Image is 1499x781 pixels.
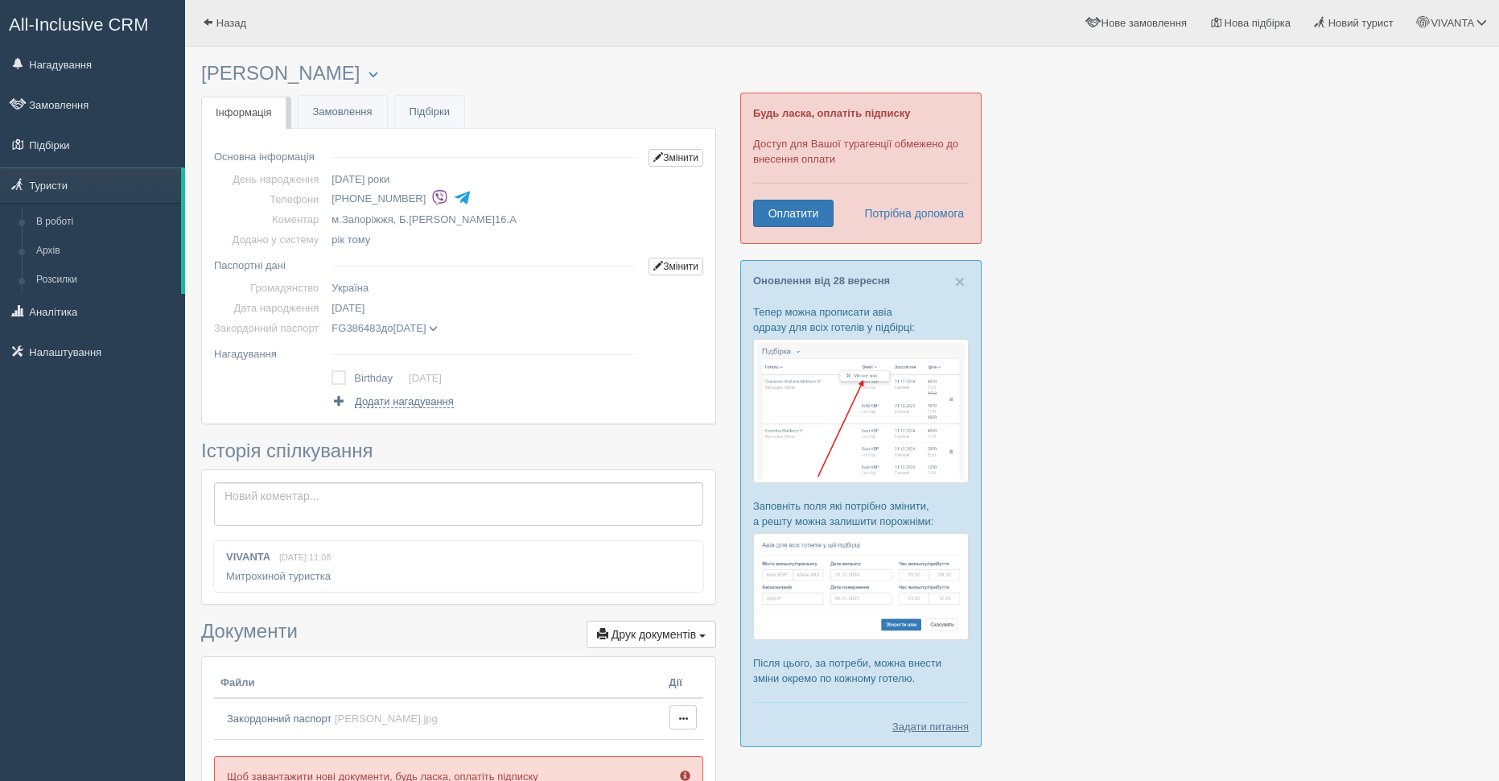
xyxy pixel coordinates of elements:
span: VIVANTA [1431,17,1473,29]
span: Новий турист [1328,17,1394,29]
span: Додати нагадування [355,395,454,408]
img: %D0%BF%D1%96%D0%B4%D0%B1%D1%96%D1%80%D0%BA%D0%B0-%D0%B0%D0%B2%D1%96%D0%B0-2-%D1%81%D1%80%D0%BC-%D... [753,533,969,640]
img: viber-colored.svg [431,189,448,206]
a: Інформація [201,97,286,130]
h3: Історія спілкування [201,440,716,461]
button: Друк документів [587,621,716,648]
h3: Документи [201,621,716,648]
td: Додано у систему [214,229,325,250]
a: All-Inclusive CRM [1,1,184,45]
span: Назад [216,17,246,29]
td: м.Запоріжжя, Б.[PERSON_NAME]16.А [325,209,642,229]
p: Тепер можна прописати авіа одразу для всіх готелів у підбірці: [753,304,969,335]
span: [DATE] 11:08 [279,552,331,562]
span: до [332,322,438,334]
span: Нове замовлення [1102,17,1187,29]
a: Розсилки [29,266,181,295]
span: Інформація [216,106,272,118]
button: Close [955,273,965,290]
a: Потрібна допомога [854,200,965,227]
span: [PERSON_NAME].jpg [335,713,438,725]
a: Додати нагадування [332,394,453,409]
span: All-Inclusive CRM [9,14,149,35]
a: Архів [29,237,181,266]
td: Основна інформація [214,141,325,169]
span: Закордонний паспорт [227,713,332,725]
div: Митрохиной туристка [214,541,703,592]
b: Будь ласка, оплатіть підписку [753,107,910,119]
a: Закордонний паспорт [PERSON_NAME].jpg [220,705,656,733]
p: Заповніть поля які потрібно змінити, а решту можна залишити порожніми: [753,498,969,529]
span: Друк документів [612,628,696,641]
span: FG386483 [332,322,381,334]
img: %D0%BF%D1%96%D0%B4%D0%B1%D1%96%D1%80%D0%BA%D0%B0-%D0%B0%D0%B2%D1%96%D0%B0-1-%D1%81%D1%80%D0%BC-%D... [753,339,969,483]
a: Підбірки [395,96,464,129]
span: рік тому [332,233,370,246]
td: Birthday [354,367,409,390]
td: Паспортні дані [214,250,325,278]
a: [DATE] [409,372,442,384]
td: День народження [214,169,325,189]
td: [DATE] роки [325,169,642,189]
td: Дата народження [214,298,325,318]
b: VIVANTA [226,551,270,563]
td: Коментар [214,209,325,229]
a: Замовлення [299,96,387,129]
a: Змінити [649,149,703,167]
a: Оновлення від 28 вересня [753,275,890,287]
th: Дії [662,669,703,698]
td: Телефони [214,189,325,209]
td: Україна [325,278,642,298]
img: telegram-colored-4375108.svg [454,189,471,206]
a: В роботі [29,208,181,237]
a: Задати питання [892,719,969,734]
h3: [PERSON_NAME] [201,63,716,85]
div: Доступ для Вашої турагенції обмежено до внесення оплати [740,93,982,244]
span: [DATE] [332,302,364,314]
td: Громадянство [214,278,325,298]
span: [DATE] [393,322,426,334]
a: Змінити [649,258,703,275]
th: Файли [214,669,662,698]
td: Закордонний паспорт [214,318,325,338]
a: Оплатити [753,200,834,227]
span: × [955,272,965,291]
p: Після цього, за потреби, можна внести зміни окремо по кожному готелю. [753,655,969,686]
td: Нагадування [214,338,325,364]
li: [PHONE_NUMBER] [332,188,642,210]
span: Нова підбірка [1225,17,1291,29]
